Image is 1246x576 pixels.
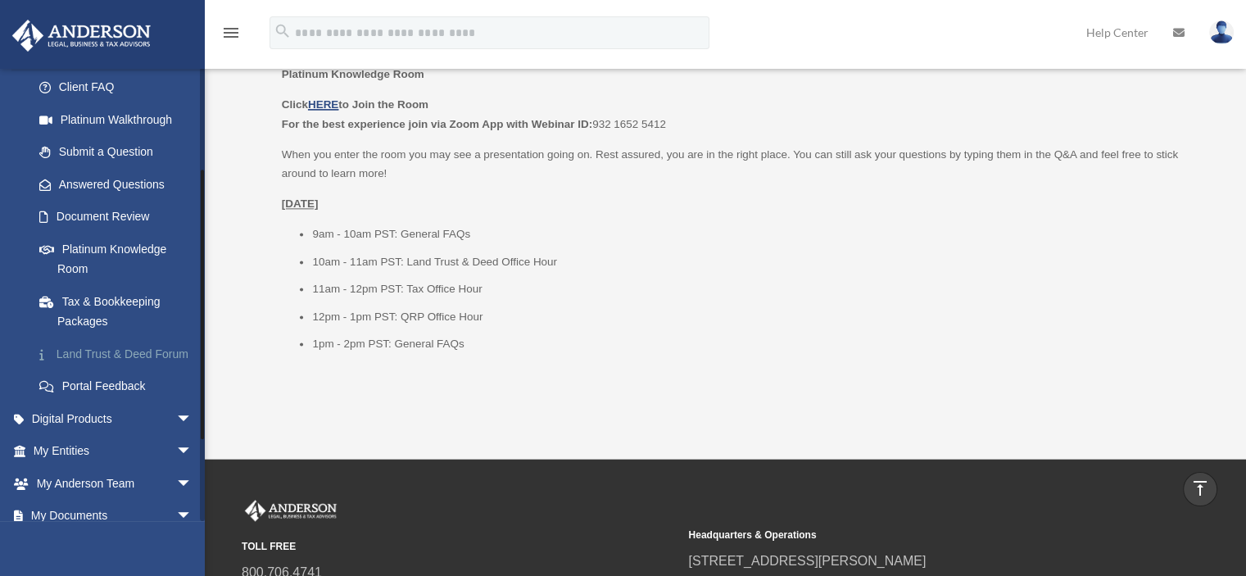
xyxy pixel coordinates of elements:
a: vertical_align_top [1183,472,1217,506]
span: arrow_drop_down [176,467,209,501]
b: Click to Join the Room [282,98,428,111]
i: vertical_align_top [1190,478,1210,498]
i: search [274,22,292,40]
img: Anderson Advisors Platinum Portal [7,20,156,52]
span: arrow_drop_down [176,435,209,469]
a: Submit a Question [23,136,217,169]
li: 1pm - 2pm PST: General FAQs [312,334,1202,354]
a: My Entitiesarrow_drop_down [11,435,217,468]
u: [DATE] [282,197,319,210]
a: Client FAQ [23,71,217,104]
b: For the best experience join via Zoom App with Webinar ID: [282,118,592,130]
p: 932 1652 5412 [282,95,1202,134]
i: menu [221,23,241,43]
a: Platinum Walkthrough [23,103,217,136]
li: 12pm - 1pm PST: QRP Office Hour [312,307,1202,327]
p: When you enter the room you may see a presentation going on. Rest assured, you are in the right p... [282,145,1202,184]
img: Anderson Advisors Platinum Portal [242,500,340,521]
span: arrow_drop_down [176,402,209,436]
li: 11am - 12pm PST: Tax Office Hour [312,279,1202,299]
span: arrow_drop_down [176,500,209,533]
a: Tax & Bookkeeping Packages [23,285,217,338]
a: My Documentsarrow_drop_down [11,500,217,533]
a: Digital Productsarrow_drop_down [11,402,217,435]
span: Platinum Knowledge Room [282,68,424,80]
a: Document Review [23,201,217,234]
a: Portal Feedback [23,370,217,403]
a: [STREET_ADDRESS][PERSON_NAME] [688,554,926,568]
img: User Pic [1209,20,1234,44]
a: Land Trust & Deed Forum [23,338,217,370]
a: Platinum Knowledge Room [23,233,209,285]
small: TOLL FREE [242,538,677,556]
a: Answered Questions [23,168,217,201]
a: HERE [308,98,338,111]
li: 10am - 11am PST: Land Trust & Deed Office Hour [312,252,1202,272]
a: My Anderson Teamarrow_drop_down [11,467,217,500]
small: Headquarters & Operations [688,527,1123,544]
li: 9am - 10am PST: General FAQs [312,225,1202,244]
a: menu [221,29,241,43]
